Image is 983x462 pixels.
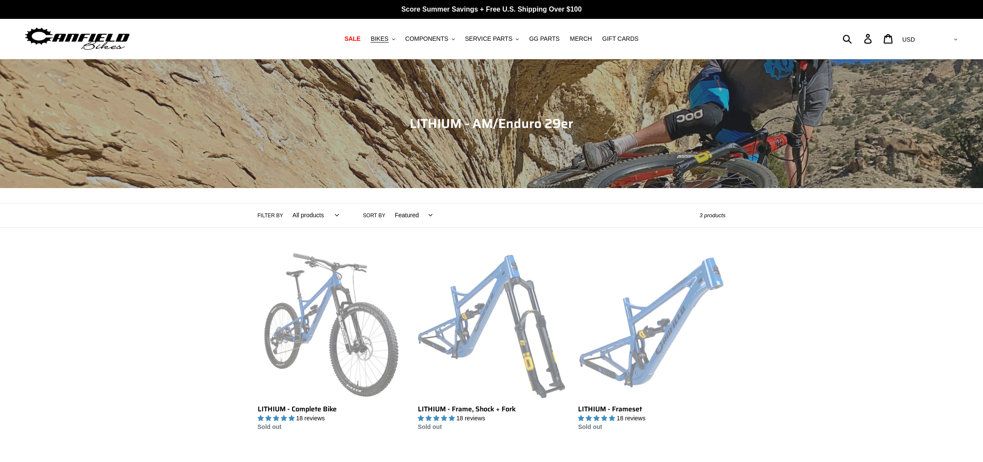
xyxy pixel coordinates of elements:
button: COMPONENTS [401,33,459,45]
span: 3 products [700,212,726,219]
label: Sort by [363,212,385,219]
span: SERVICE PARTS [465,35,512,43]
span: GG PARTS [529,35,560,43]
span: GIFT CARDS [602,35,639,43]
label: Filter by [258,212,283,219]
button: BIKES [366,33,399,45]
span: BIKES [371,35,388,43]
span: SALE [344,35,360,43]
span: COMPONENTS [405,35,448,43]
a: MERCH [566,33,596,45]
button: SERVICE PARTS [461,33,523,45]
a: SALE [340,33,365,45]
span: LITHIUM - AM/Enduro 29er [410,113,573,134]
a: GG PARTS [525,33,564,45]
a: GIFT CARDS [598,33,643,45]
input: Search [847,29,869,48]
img: Canfield Bikes [24,25,131,52]
span: MERCH [570,35,592,43]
